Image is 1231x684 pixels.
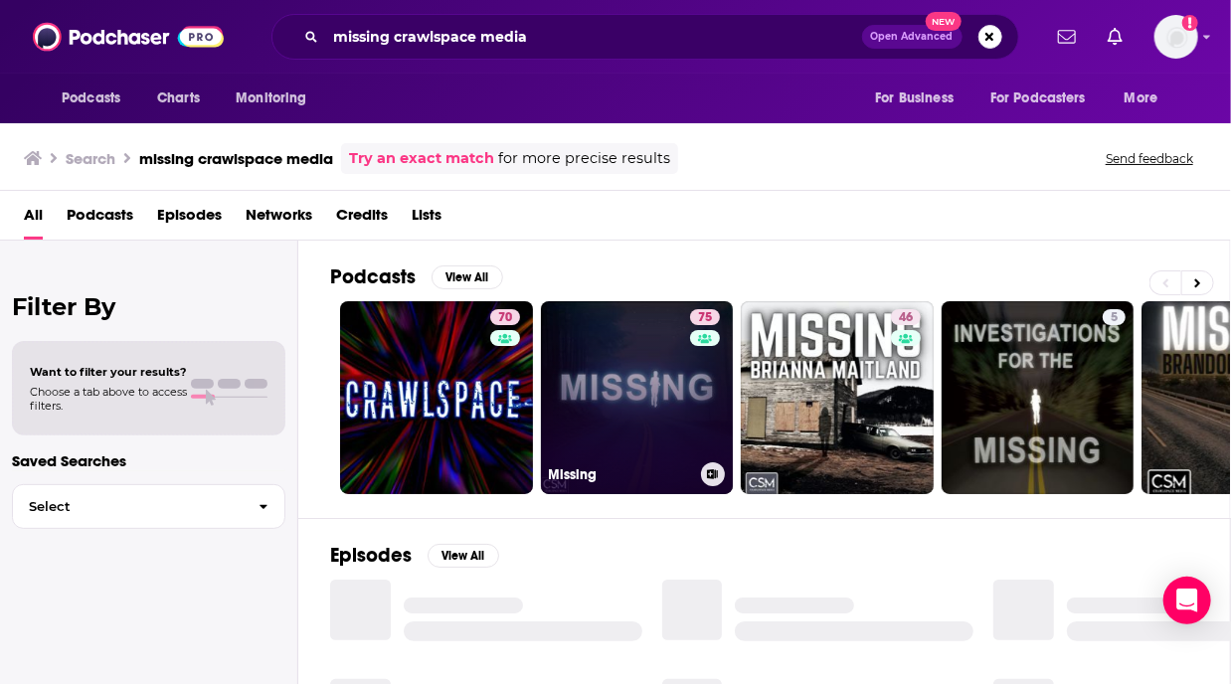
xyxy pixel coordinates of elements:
a: 75Missing [541,301,734,494]
h2: Podcasts [330,264,416,289]
span: 46 [899,308,913,328]
span: Charts [157,85,200,112]
button: View All [432,265,503,289]
img: Podchaser - Follow, Share and Rate Podcasts [33,18,224,56]
h3: missing crawlspace media [139,149,333,168]
button: Send feedback [1100,150,1199,167]
h3: Search [66,149,115,168]
a: Try an exact match [349,147,494,170]
span: 75 [698,308,712,328]
span: Choose a tab above to access filters. [30,385,187,413]
a: 70 [340,301,533,494]
span: More [1125,85,1158,112]
p: Saved Searches [12,451,285,470]
img: User Profile [1154,15,1198,59]
a: Lists [412,199,441,240]
a: 5 [942,301,1135,494]
span: Logged in as hconnor [1154,15,1198,59]
span: Open Advanced [871,32,954,42]
h2: Filter By [12,292,285,321]
a: PodcastsView All [330,264,503,289]
a: Credits [336,199,388,240]
button: open menu [1111,80,1183,117]
a: Show notifications dropdown [1050,20,1084,54]
span: Podcasts [62,85,120,112]
a: 70 [490,309,520,325]
a: 46 [741,301,934,494]
div: Search podcasts, credits, & more... [271,14,1019,60]
svg: Add a profile image [1182,15,1198,31]
span: Want to filter your results? [30,365,187,379]
span: For Podcasters [990,85,1086,112]
h2: Episodes [330,543,412,568]
a: 75 [690,309,720,325]
span: New [926,12,962,31]
a: Charts [144,80,212,117]
a: 46 [891,309,921,325]
input: Search podcasts, credits, & more... [326,21,862,53]
button: open menu [222,80,332,117]
button: open menu [48,80,146,117]
a: Podcasts [67,199,133,240]
span: Monitoring [236,85,306,112]
span: 70 [498,308,512,328]
button: Show profile menu [1154,15,1198,59]
button: Select [12,484,285,529]
span: Select [13,500,243,513]
a: Networks [246,199,312,240]
a: Episodes [157,199,222,240]
a: All [24,199,43,240]
a: Show notifications dropdown [1100,20,1131,54]
a: EpisodesView All [330,543,499,568]
a: 5 [1103,309,1126,325]
button: open menu [977,80,1115,117]
span: 5 [1111,308,1118,328]
button: View All [428,544,499,568]
button: Open AdvancedNew [862,25,963,49]
span: for more precise results [498,147,670,170]
h3: Missing [549,466,693,483]
span: For Business [875,85,954,112]
button: open menu [861,80,978,117]
div: Open Intercom Messenger [1163,577,1211,624]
